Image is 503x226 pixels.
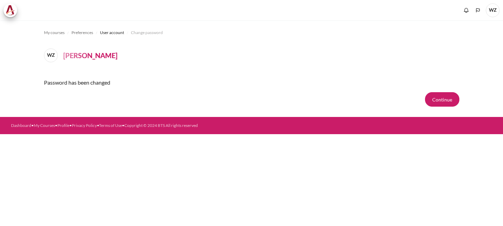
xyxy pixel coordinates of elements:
[44,49,60,62] a: WZ
[44,49,58,62] span: WZ
[3,3,21,17] a: Architeck Architeck
[99,123,122,128] a: Terms of Use
[425,92,459,107] button: Continue
[100,30,124,36] span: User account
[71,30,93,36] span: Preferences
[11,123,31,128] a: Dashboard
[131,29,163,37] a: Change password
[5,5,15,15] img: Architeck
[44,29,65,37] a: My courses
[44,30,65,36] span: My courses
[461,5,471,15] div: Show notification window with no new notifications
[34,123,55,128] a: My Courses
[486,3,500,17] a: User menu
[11,122,278,129] div: • • • • •
[44,27,459,38] nav: Navigation bar
[131,30,163,36] span: Change password
[72,123,97,128] a: Privacy Policy
[63,50,118,61] h4: [PERSON_NAME]
[71,29,93,37] a: Preferences
[473,5,483,15] button: Languages
[124,123,198,128] a: Copyright © 2024 BTS All rights reserved
[486,3,500,17] span: WZ
[44,73,459,92] div: Password has been changed
[57,123,69,128] a: Profile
